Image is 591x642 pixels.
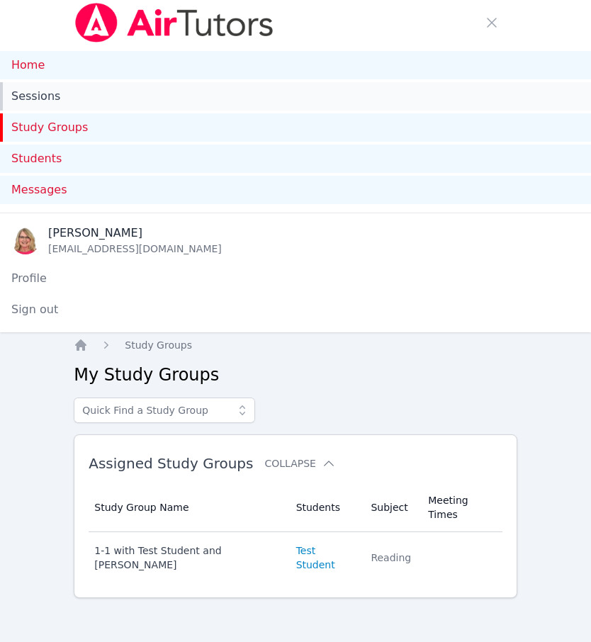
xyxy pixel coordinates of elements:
[89,532,502,583] tr: 1-1 with Test Student and [PERSON_NAME]Test StudentReading
[74,398,255,423] input: Quick Find a Study Group
[89,483,287,532] th: Study Group Name
[362,483,420,532] th: Subject
[11,181,67,198] span: Messages
[125,338,192,352] a: Study Groups
[48,242,222,256] div: [EMAIL_ADDRESS][DOMAIN_NAME]
[48,225,222,242] div: [PERSON_NAME]
[94,544,278,572] div: 1-1 with Test Student and [PERSON_NAME]
[125,339,192,351] span: Study Groups
[74,364,517,386] h2: My Study Groups
[264,456,335,471] button: Collapse
[420,483,502,532] th: Meeting Times
[288,483,363,532] th: Students
[371,551,411,565] div: Reading
[89,455,253,472] span: Assigned Study Groups
[74,3,274,43] img: Air Tutors
[74,338,517,352] nav: Breadcrumb
[296,544,354,572] a: Test Student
